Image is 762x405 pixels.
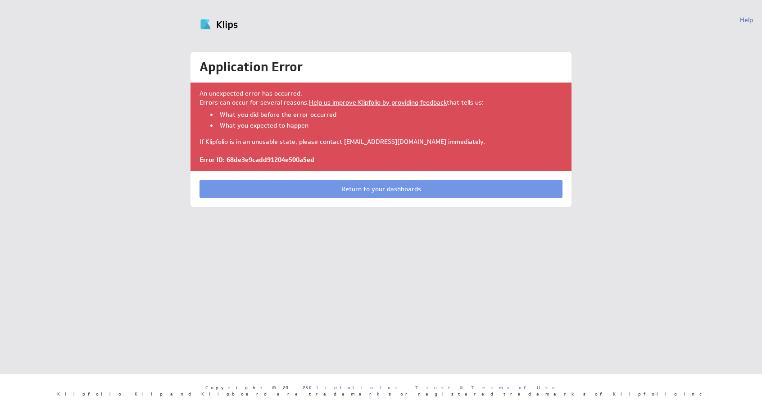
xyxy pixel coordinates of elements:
a: Klipfolio Inc. [309,384,406,391]
p: Errors can occur for several reasons. that tells us: [200,98,562,107]
li: What you did before the error occurred [218,111,562,118]
span: Klipfolio, Klip and Klipboard are trademarks or registered trademarks of Klipfolio Inc. [57,391,710,396]
p: Error ID: 68de3e9cadd91204e500a5ed [200,156,562,165]
a: Help us improve Klipfolio by providing feedback [309,98,447,106]
span: Copyright © 2025 [205,385,406,390]
li: What you expected to happen [218,122,562,129]
a: Return to your dashboards [200,180,562,198]
p: An unexpected error has occurred. [200,89,562,98]
a: Help [740,16,753,24]
img: Klipfolio klips logo [200,16,279,37]
a: Trust & Terms of Use [415,384,561,391]
p: If Klipfolio is in an unusable state, please contact [EMAIL_ADDRESS][DOMAIN_NAME] immediately. [200,138,562,147]
h1: Application Error [200,61,562,74]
